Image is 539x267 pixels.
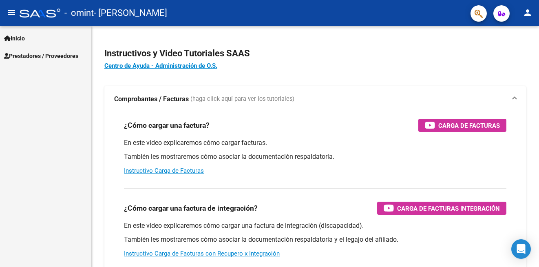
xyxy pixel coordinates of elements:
[104,62,217,69] a: Centro de Ayuda - Administración de O.S.
[104,86,526,112] mat-expansion-panel-header: Comprobantes / Facturas (haga click aquí para ver los tutoriales)
[438,120,500,131] span: Carga de Facturas
[190,95,294,104] span: (haga click aquí para ver los tutoriales)
[94,4,167,22] span: - [PERSON_NAME]
[124,167,204,174] a: Instructivo Carga de Facturas
[124,152,506,161] p: También les mostraremos cómo asociar la documentación respaldatoria.
[4,51,78,60] span: Prestadores / Proveedores
[377,202,506,215] button: Carga de Facturas Integración
[124,120,210,131] h3: ¿Cómo cargar una factura?
[124,221,506,230] p: En este video explicaremos cómo cargar una factura de integración (discapacidad).
[7,8,16,18] mat-icon: menu
[114,95,189,104] strong: Comprobantes / Facturas
[511,239,531,259] div: Open Intercom Messenger
[124,235,506,244] p: También les mostraremos cómo asociar la documentación respaldatoria y el legajo del afiliado.
[124,138,506,147] p: En este video explicaremos cómo cargar facturas.
[418,119,506,132] button: Carga de Facturas
[4,34,25,43] span: Inicio
[124,202,258,214] h3: ¿Cómo cargar una factura de integración?
[397,203,500,214] span: Carga de Facturas Integración
[124,250,280,257] a: Instructivo Carga de Facturas con Recupero x Integración
[64,4,94,22] span: - omint
[523,8,532,18] mat-icon: person
[104,46,526,61] h2: Instructivos y Video Tutoriales SAAS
